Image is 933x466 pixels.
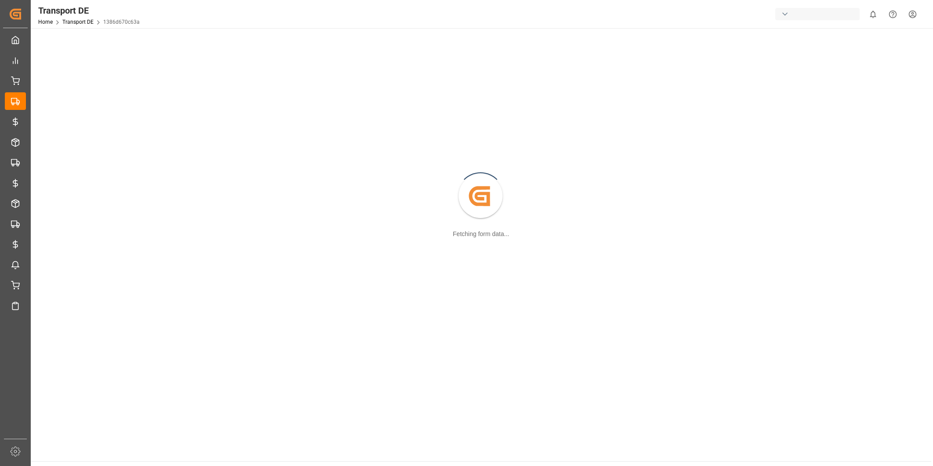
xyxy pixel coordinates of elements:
div: Fetching form data... [453,229,509,239]
div: Transport DE [38,4,140,17]
button: show 0 new notifications [863,4,883,24]
a: Home [38,19,53,25]
button: Help Center [883,4,903,24]
a: Transport DE [62,19,94,25]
